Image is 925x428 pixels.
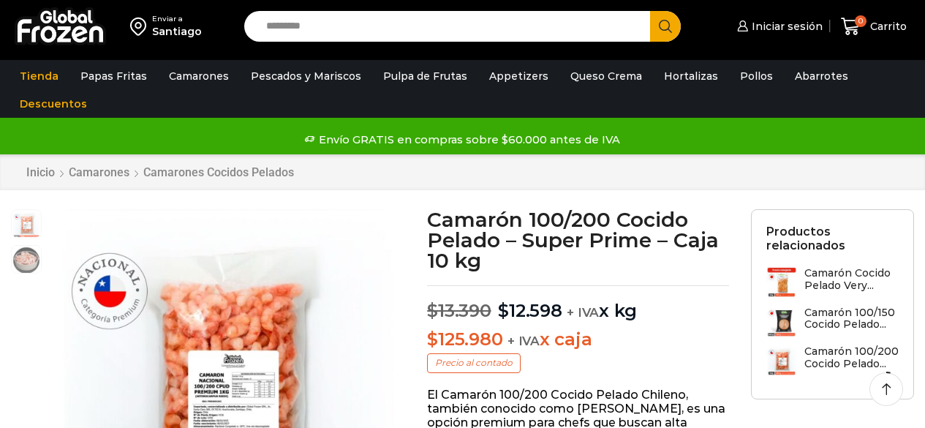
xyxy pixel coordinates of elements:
a: Camarón 100/150 Cocido Pelado... [766,307,899,338]
a: 0 Carrito [837,10,910,44]
a: Camarones [162,62,236,90]
a: Descuentos [12,90,94,118]
a: Inicio [26,165,56,179]
p: x kg [427,285,729,322]
bdi: 12.598 [498,300,562,321]
a: Hortalizas [657,62,725,90]
a: Pulpa de Frutas [376,62,475,90]
h3: Camarón 100/200 Cocido Pelado... [804,345,899,370]
span: + IVA [567,305,599,320]
a: Papas Fritas [73,62,154,90]
span: $ [427,328,438,350]
a: Tienda [12,62,66,90]
h1: Camarón 100/200 Cocido Pelado – Super Prime – Caja 10 kg [427,209,729,271]
a: Abarrotes [788,62,856,90]
a: Camarones [68,165,130,179]
span: 0 [855,15,867,27]
div: Santiago [152,24,202,39]
h3: Camarón 100/150 Cocido Pelado... [804,307,899,331]
span: $ [498,300,509,321]
span: $ [427,300,438,321]
a: Camarón 100/200 Cocido Pelado... [766,345,899,377]
nav: Breadcrumb [26,165,295,179]
span: Iniciar sesión [748,19,823,34]
h3: Camarón Cocido Pelado Very... [804,267,899,292]
span: Carrito [867,19,907,34]
div: Enviar a [152,14,202,24]
p: Precio al contado [427,353,521,372]
span: + IVA [507,334,540,348]
span: camaron nacional [12,246,41,275]
img: address-field-icon.svg [130,14,152,39]
a: Iniciar sesión [733,12,823,41]
a: Pollos [733,62,780,90]
a: Appetizers [482,62,556,90]
h2: Productos relacionados [766,225,899,252]
p: x caja [427,329,729,350]
bdi: 125.980 [427,328,502,350]
span: camaron nacional [12,210,41,239]
button: Search button [650,11,681,42]
a: Camarones Cocidos Pelados [143,165,295,179]
bdi: 13.390 [427,300,491,321]
a: Queso Crema [563,62,649,90]
a: Camarón Cocido Pelado Very... [766,267,899,299]
a: Pescados y Mariscos [243,62,369,90]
